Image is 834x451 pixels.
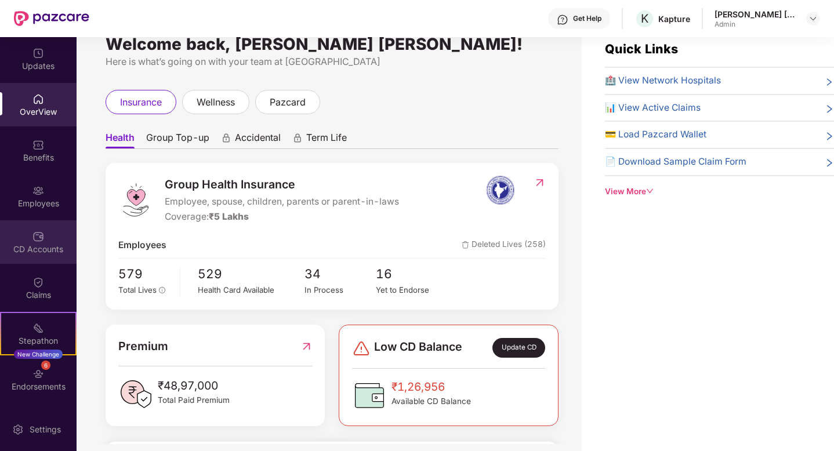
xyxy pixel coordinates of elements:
[658,13,690,24] div: Kapture
[376,284,447,296] div: Yet to Endorse
[1,335,75,347] div: Stepathon
[270,95,306,110] span: pazcard
[118,285,157,294] span: Total Lives
[32,368,44,380] img: svg+xml;base64,PHN2ZyBpZD0iRW5kb3JzZW1lbnRzIiB4bWxucz0iaHR0cDovL3d3dy53My5vcmcvMjAwMC9zdmciIHdpZH...
[165,195,399,209] span: Employee, spouse, children, parents or parent-in-laws
[715,9,796,20] div: [PERSON_NAME] [PERSON_NAME]
[605,186,834,198] div: View More
[14,350,63,359] div: New Challenge
[158,394,230,406] span: Total Paid Premium
[352,378,387,413] img: CDBalanceIcon
[462,238,546,253] span: Deleted Lives (258)
[462,241,469,249] img: deleteIcon
[534,177,546,188] img: RedirectIcon
[306,132,347,148] span: Term Life
[118,337,168,355] span: Premium
[32,322,44,334] img: svg+xml;base64,PHN2ZyB4bWxucz0iaHR0cDovL3d3dy53My5vcmcvMjAwMC9zdmciIHdpZHRoPSIyMSIgaGVpZ2h0PSIyMC...
[198,284,304,296] div: Health Card Available
[304,284,376,296] div: In Process
[304,264,376,283] span: 34
[646,187,654,195] span: down
[32,139,44,151] img: svg+xml;base64,PHN2ZyBpZD0iQmVuZWZpdHMiIHhtbG5zPSJodHRwOi8vd3d3LnczLm9yZy8yMDAwL3N2ZyIgd2lkdGg9Ij...
[715,20,796,29] div: Admin
[352,339,371,358] img: svg+xml;base64,PHN2ZyBpZD0iRGFuZ2VyLTMyeDMyIiB4bWxucz0iaHR0cDovL3d3dy53My5vcmcvMjAwMC9zdmciIHdpZH...
[376,264,447,283] span: 16
[118,377,153,412] img: PaidPremiumIcon
[492,338,545,358] div: Update CD
[41,361,50,370] div: 6
[605,101,701,115] span: 📊 View Active Claims
[221,133,231,143] div: animation
[118,183,153,217] img: logo
[391,378,471,395] span: ₹1,26,956
[825,103,834,115] span: right
[12,424,24,435] img: svg+xml;base64,PHN2ZyBpZD0iU2V0dGluZy0yMHgyMCIgeG1sbnM9Imh0dHA6Ly93d3cudzMub3JnLzIwMDAvc3ZnIiB3aW...
[557,14,568,26] img: svg+xml;base64,PHN2ZyBpZD0iSGVscC0zMngzMiIgeG1sbnM9Imh0dHA6Ly93d3cudzMub3JnLzIwMDAvc3ZnIiB3aWR0aD...
[292,133,303,143] div: animation
[165,176,399,194] span: Group Health Insurance
[300,337,313,355] img: RedirectIcon
[165,210,399,224] div: Coverage:
[825,76,834,88] span: right
[146,132,209,148] span: Group Top-up
[106,132,135,148] span: Health
[32,231,44,242] img: svg+xml;base64,PHN2ZyBpZD0iQ0RfQWNjb3VudHMiIGRhdGEtbmFtZT0iQ0QgQWNjb3VudHMiIHhtbG5zPSJodHRwOi8vd3...
[118,238,166,253] span: Employees
[118,264,172,283] span: 579
[209,211,249,222] span: ₹5 Lakhs
[106,54,559,69] div: Here is what’s going on with your team at [GEOGRAPHIC_DATA]
[605,74,721,88] span: 🏥 View Network Hospitals
[825,130,834,142] span: right
[391,395,471,408] span: Available CD Balance
[120,95,162,110] span: insurance
[605,128,706,142] span: 💳 Load Pazcard Wallet
[825,157,834,169] span: right
[605,155,746,169] span: 📄 Download Sample Claim Form
[235,132,281,148] span: Accidental
[32,93,44,105] img: svg+xml;base64,PHN2ZyBpZD0iSG9tZSIgeG1sbnM9Imh0dHA6Ly93d3cudzMub3JnLzIwMDAvc3ZnIiB3aWR0aD0iMjAiIG...
[808,14,818,23] img: svg+xml;base64,PHN2ZyBpZD0iRHJvcGRvd24tMzJ4MzIiIHhtbG5zPSJodHRwOi8vd3d3LnczLm9yZy8yMDAwL3N2ZyIgd2...
[478,176,522,205] img: insurerIcon
[198,264,304,283] span: 529
[32,277,44,288] img: svg+xml;base64,PHN2ZyBpZD0iQ2xhaW0iIHhtbG5zPSJodHRwOi8vd3d3LnczLm9yZy8yMDAwL3N2ZyIgd2lkdGg9IjIwIi...
[641,12,648,26] span: K
[159,287,166,294] span: info-circle
[374,338,462,358] span: Low CD Balance
[605,41,678,56] span: Quick Links
[573,14,601,23] div: Get Help
[106,39,559,49] div: Welcome back, [PERSON_NAME] [PERSON_NAME]!
[158,377,230,394] span: ₹48,97,000
[32,185,44,197] img: svg+xml;base64,PHN2ZyBpZD0iRW1wbG95ZWVzIiB4bWxucz0iaHR0cDovL3d3dy53My5vcmcvMjAwMC9zdmciIHdpZHRoPS...
[26,424,64,435] div: Settings
[197,95,235,110] span: wellness
[14,11,89,26] img: New Pazcare Logo
[32,48,44,59] img: svg+xml;base64,PHN2ZyBpZD0iVXBkYXRlZCIgeG1sbnM9Imh0dHA6Ly93d3cudzMub3JnLzIwMDAvc3ZnIiB3aWR0aD0iMj...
